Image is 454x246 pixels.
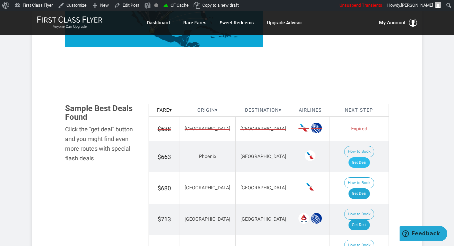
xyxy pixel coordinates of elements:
[199,154,216,159] span: Phoenix
[234,36,238,38] path: Puerto Rico
[311,123,322,133] span: United
[215,107,218,113] span: ▾
[298,213,309,224] span: Delta Airlines
[379,19,406,27] span: My Account
[339,3,382,8] span: Unsuspend Transients
[329,104,389,117] th: Next Step
[344,177,374,189] button: How to Book
[185,216,230,222] span: [GEOGRAPHIC_DATA]
[158,125,171,133] span: $638
[37,16,102,23] img: First Class Flyer
[298,123,309,133] span: American Airlines
[344,146,374,157] button: How to Book
[210,36,215,38] path: Jamaica
[158,153,171,160] span: $663
[267,17,302,29] a: Upgrade Advisor
[169,107,172,113] span: ▾
[311,213,322,224] span: United
[401,3,433,8] span: [PERSON_NAME]
[224,33,232,39] path: Dominican Republic
[158,216,171,223] span: $713
[400,226,447,243] iframe: Opens a widget where you can find more information
[349,188,370,199] a: Get Deal
[180,104,235,117] th: Origin
[158,185,171,192] span: $680
[185,185,230,191] span: [GEOGRAPHIC_DATA]
[349,157,370,168] a: Get Deal
[279,107,281,113] span: ▾
[351,126,367,132] span: Expired
[379,19,417,27] button: My Account
[240,126,286,133] span: [GEOGRAPHIC_DATA]
[219,33,225,37] path: Haiti
[185,45,190,48] path: El Salvador
[220,17,254,29] a: Sweet Redeems
[37,16,102,29] a: First Class FlyerAnyone Can Upgrade
[185,126,230,133] span: [GEOGRAPHIC_DATA]
[305,182,315,192] span: American Airlines
[187,36,189,42] path: Belize
[291,104,329,117] th: Airlines
[183,17,206,29] a: Rare Fares
[240,154,286,159] span: [GEOGRAPHIC_DATA]
[240,216,286,222] span: [GEOGRAPHIC_DATA]
[147,17,170,29] a: Dashboard
[37,24,102,29] small: Anyone Can Upgrade
[180,38,189,47] path: Guatemala
[344,209,374,220] button: How to Book
[240,185,286,191] span: [GEOGRAPHIC_DATA]
[190,44,200,53] path: Nicaragua
[235,104,291,117] th: Destination
[65,125,139,163] div: Click the “get deal” button and you might find even more routes with special flash deals.
[186,42,200,49] path: Honduras
[305,150,315,161] span: American Airlines
[65,104,139,122] h3: Sample Best Deals Found
[149,104,180,117] th: Fare
[349,220,370,230] a: Get Deal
